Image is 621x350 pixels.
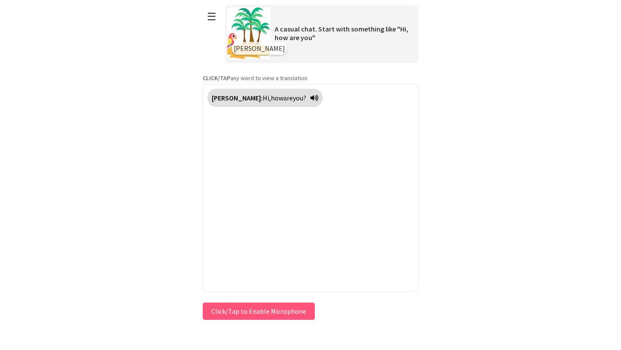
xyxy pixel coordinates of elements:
span: how [271,94,283,102]
p: any word to view a translation [203,74,418,82]
button: ☰ [203,6,221,28]
span: you? [293,94,306,102]
button: Click/Tap to Enable Microphone [203,303,315,320]
strong: CLICK/TAP [203,74,230,82]
span: are [283,94,293,102]
img: Scenario Image [227,7,270,59]
span: [PERSON_NAME] [234,44,285,53]
span: Hi, [263,94,271,102]
strong: [PERSON_NAME]: [212,94,263,102]
div: Click to translate [207,89,323,107]
span: A casual chat. Start with something like "Hi, how are you" [275,25,408,42]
